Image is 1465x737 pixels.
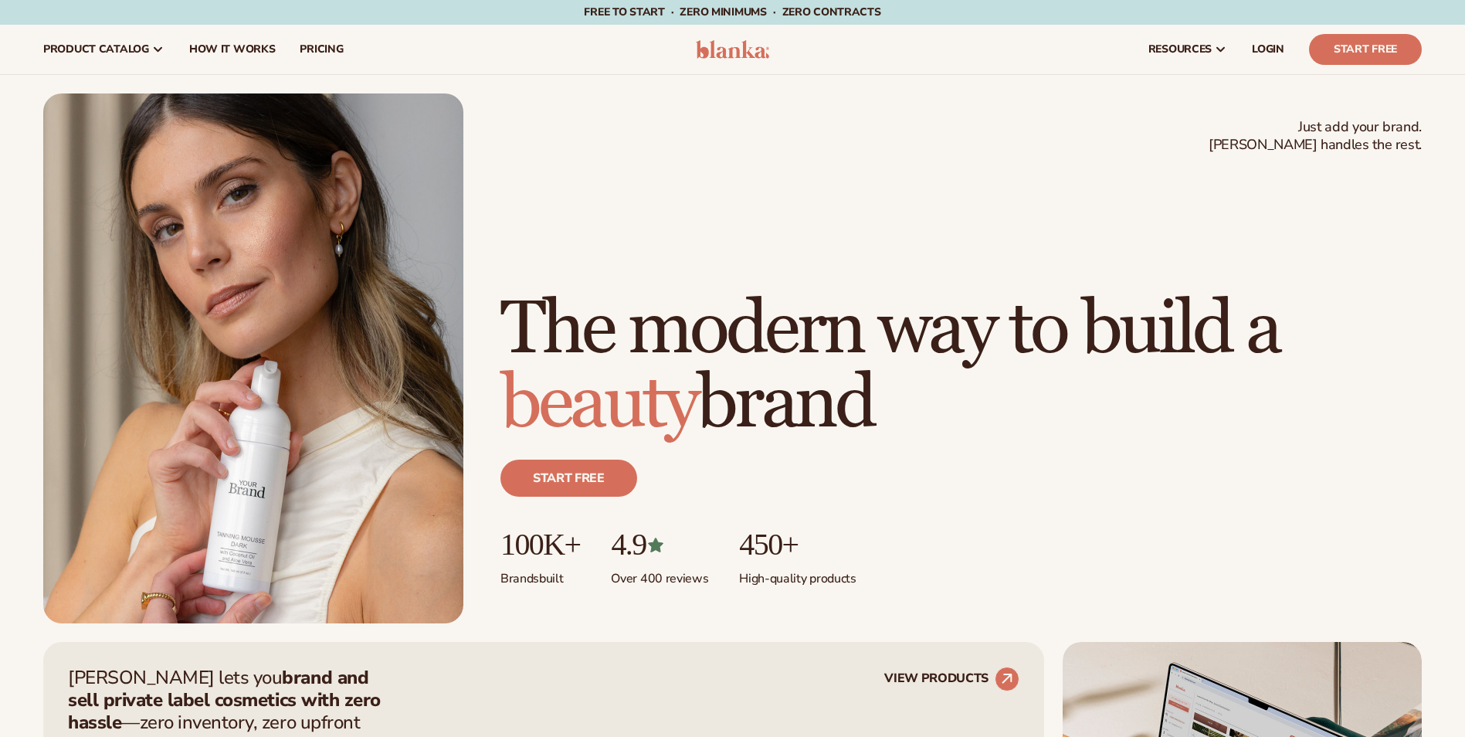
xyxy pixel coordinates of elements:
img: logo [696,40,769,59]
span: beauty [500,358,697,449]
span: product catalog [43,43,149,56]
a: How It Works [177,25,288,74]
a: Start free [500,460,637,497]
a: Start Free [1309,34,1422,65]
p: 4.9 [611,528,708,562]
p: Brands built [500,562,580,587]
a: LOGIN [1239,25,1297,74]
a: pricing [287,25,355,74]
p: 100K+ [500,528,580,562]
span: resources [1148,43,1212,56]
a: VIEW PRODUCTS [884,667,1019,691]
span: pricing [300,43,343,56]
a: product catalog [31,25,177,74]
p: Over 400 reviews [611,562,708,587]
p: High-quality products [739,562,856,587]
span: Free to start · ZERO minimums · ZERO contracts [584,5,880,19]
strong: brand and sell private label cosmetics with zero hassle [68,665,381,735]
img: Female holding tanning mousse. [43,93,463,623]
p: 450+ [739,528,856,562]
h1: The modern way to build a brand [500,293,1422,441]
span: LOGIN [1252,43,1284,56]
span: Just add your brand. [PERSON_NAME] handles the rest. [1209,118,1422,155]
a: resources [1136,25,1239,74]
span: How It Works [189,43,276,56]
